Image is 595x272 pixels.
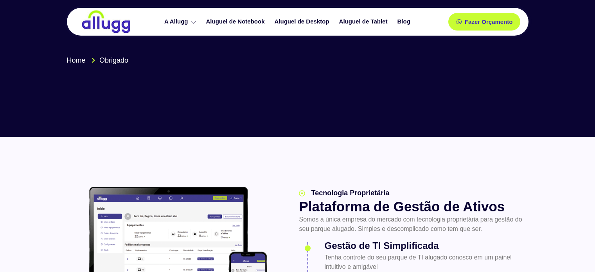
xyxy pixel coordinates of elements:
div: Widget de chat [556,234,595,272]
span: Obrigado [97,55,128,66]
a: Aluguel de Desktop [271,15,335,29]
a: Aluguel de Notebook [202,15,271,29]
span: Fazer Orçamento [465,19,513,25]
h2: Plataforma de Gestão de Ativos [299,198,525,215]
img: locação de TI é Allugg [81,10,131,34]
a: Blog [393,15,416,29]
span: Home [67,55,86,66]
a: A Allugg [160,15,202,29]
iframe: Chat Widget [556,234,595,272]
p: Somos a única empresa do mercado com tecnologia proprietária para gestão do seu parque alugado. S... [299,215,525,234]
h3: Gestão de TI Simplificada [324,239,525,253]
a: Fazer Orçamento [448,13,521,31]
a: Aluguel de Tablet [335,15,394,29]
span: Tecnologia Proprietária [309,188,389,198]
p: Tenha controle do seu parque de TI alugado conosco em um painel intuitivo e amigável [324,253,525,272]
